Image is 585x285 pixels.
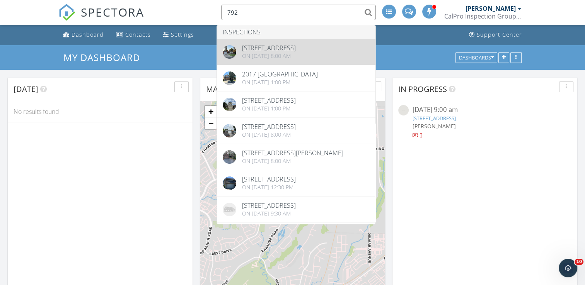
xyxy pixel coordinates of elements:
a: SPECTORA [58,10,144,27]
img: cover.jpg [223,176,236,190]
div: 2017 [GEOGRAPHIC_DATA] [242,71,318,77]
a: Zoom out [205,117,217,129]
a: [STREET_ADDRESS] [413,115,456,122]
div: On [DATE] 8:00 am [242,158,343,164]
div: No results found [8,101,193,122]
span: In Progress [398,84,447,94]
img: 8536261%2Fcover_photos%2F266wu6V20I5rSfId7ggy%2Foriginal.8536261-1745507050208 [223,124,236,137]
img: cover.jpg [223,150,236,164]
a: Settings [160,28,197,42]
div: [DATE] 9:00 am [413,105,557,115]
div: On [DATE] 12:30 pm [242,184,296,190]
span: [PERSON_NAME] [413,122,456,130]
img: 9461794%2Fcover_photos%2FhAznVnWGfHqLDOm1KNQL%2Foriginal.jpg [223,45,236,59]
div: Dashboards [459,55,494,60]
div: [STREET_ADDRESS] [242,176,296,182]
img: 9085839%2Fcover_photos%2FBYWY6iplhtxgp6hJsBoE%2Foriginal.jpg [223,71,236,85]
a: [DATE] 9:00 am [STREET_ADDRESS] [PERSON_NAME] [398,105,571,139]
a: [STREET_ADDRESS] On [DATE] 8:00 am [217,118,375,144]
button: Dashboards [455,52,497,63]
div: [STREET_ADDRESS] [242,97,296,103]
div: Support Center [477,31,522,38]
img: 8545391%2Fcover_photos%2FSjUzz8B2dEuPAH4UZhb7%2Foriginal.8545391-1745608589904 [223,98,236,111]
a: [STREET_ADDRESS] On [DATE] 1:00 pm [217,92,375,117]
a: My Dashboard [63,51,147,64]
a: Dashboard [60,28,107,42]
div: Settings [171,31,194,38]
div: [PERSON_NAME] [466,5,516,12]
a: [STREET_ADDRESS] On [DATE] 12:30 pm [217,170,375,196]
div: On [DATE] 8:00 am [242,132,296,138]
a: Support Center [466,28,525,42]
div: On [DATE] 1:00 pm [242,79,318,85]
div: On [DATE] 1:00 pm [242,105,296,112]
a: [STREET_ADDRESS] On [DATE] 9:30 am [217,197,375,222]
img: The Best Home Inspection Software - Spectora [58,4,75,21]
div: [STREET_ADDRESS] [242,45,296,51]
div: [STREET_ADDRESS] [242,202,296,209]
div: Contacts [125,31,151,38]
a: [STREET_ADDRESS] On [DATE] 8:00 am [217,39,375,65]
a: [STREET_ADDRESS][PERSON_NAME] On [DATE] 8:00 am [217,144,375,170]
input: Search everything... [221,5,376,20]
a: Contacts [113,28,154,42]
div: On [DATE] 9:30 am [242,210,296,217]
div: Dashboard [72,31,104,38]
img: streetview [398,105,409,115]
iframe: Intercom live chat [559,259,577,277]
span: SPECTORA [81,4,144,20]
span: 10 [575,259,583,265]
span: Map [206,84,223,94]
a: 2017 [GEOGRAPHIC_DATA] On [DATE] 1:00 pm [217,65,375,91]
li: Inspections [217,25,375,39]
div: [STREET_ADDRESS] [242,124,296,130]
div: On [DATE] 8:00 am [242,53,296,59]
img: house-placeholder-square-ca63347ab8c70e15b013bc22427d3df0f7f082c62ce06d78aee8ec4e70df452f.jpg [223,203,236,216]
span: [DATE] [14,84,38,94]
div: [STREET_ADDRESS][PERSON_NAME] [242,150,343,156]
div: CalPro Inspection Group Sac [444,12,522,20]
a: Zoom in [205,106,217,117]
